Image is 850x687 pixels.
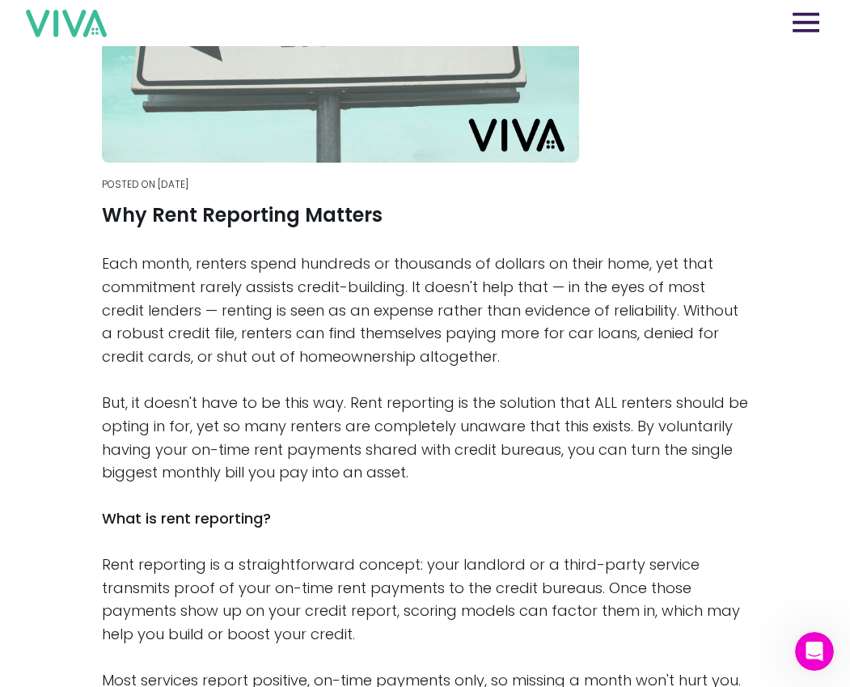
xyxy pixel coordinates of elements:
p: Each month, renters spend hundreds or thousands of dollars on their home, yet that commitment rar... [102,252,749,369]
p: But, it doesn't have to be this way. Rent reporting is the solution that ALL renters should be op... [102,392,749,485]
img: viva [26,10,107,37]
img: opens navigation menu [793,12,819,32]
p: Rent reporting is a straightforward concept: your landlord or a third-party service transmits pro... [102,553,749,647]
p: Posted on [DATE] [102,178,749,191]
iframe: Intercom live chat [795,632,834,671]
h1: Why Rent Reporting Matters [102,201,749,230]
strong: What is rent reporting? [102,508,271,528]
